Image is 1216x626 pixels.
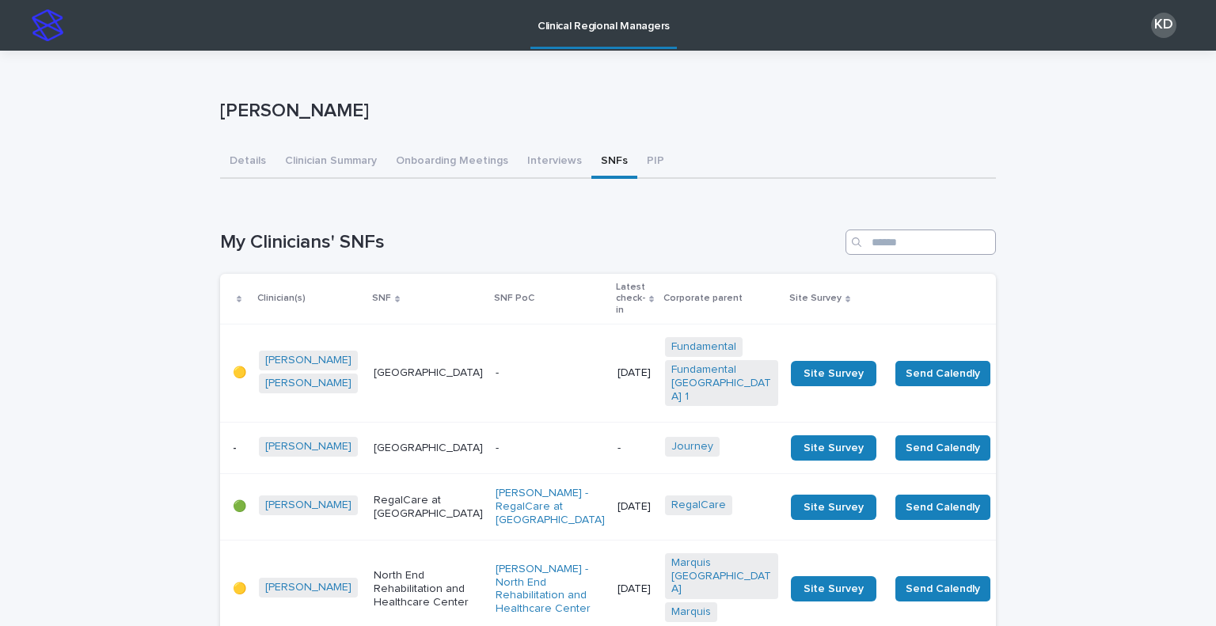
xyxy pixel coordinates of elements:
[791,361,876,386] a: Site Survey
[265,499,351,512] a: [PERSON_NAME]
[496,487,605,526] a: [PERSON_NAME] - RegalCare at [GEOGRAPHIC_DATA]
[906,581,980,597] span: Send Calendly
[804,583,864,594] span: Site Survey
[372,290,391,307] p: SNF
[494,290,534,307] p: SNF PoC
[789,290,842,307] p: Site Survey
[617,366,652,380] p: [DATE]
[895,361,990,386] button: Send Calendly
[791,495,876,520] a: Site Survey
[671,363,772,403] a: Fundamental [GEOGRAPHIC_DATA] 1
[496,563,605,616] a: [PERSON_NAME] - North End Rehabilitation and Healthcare Center
[895,576,990,601] button: Send Calendly
[386,146,518,179] button: Onboarding Meetings
[374,366,483,380] p: [GEOGRAPHIC_DATA]
[265,440,351,453] a: [PERSON_NAME]
[671,340,736,354] a: Fundamental
[906,366,980,381] span: Send Calendly
[671,440,713,453] a: Journey
[257,290,306,307] p: Clinician(s)
[791,435,876,461] a: Site Survey
[220,146,275,179] button: Details
[220,100,990,123] p: [PERSON_NAME]
[1151,13,1176,38] div: KD
[233,582,246,596] p: 🟡
[591,146,637,179] button: SNFs
[616,279,645,319] p: Latest check-in
[671,499,726,512] a: RegalCare
[374,442,483,455] p: [GEOGRAPHIC_DATA]
[895,435,990,461] button: Send Calendly
[496,442,605,455] p: -
[804,368,864,379] span: Site Survey
[374,494,483,521] p: RegalCare at [GEOGRAPHIC_DATA]
[220,423,1108,474] tr: -[PERSON_NAME] [GEOGRAPHIC_DATA]--Journey Site SurveySend CalendlySend Survey
[220,231,839,254] h1: My Clinicians' SNFs
[637,146,674,179] button: PIP
[32,9,63,41] img: stacker-logo-s-only.png
[671,605,711,619] a: Marquis
[617,442,652,455] p: -
[265,377,351,390] a: [PERSON_NAME]
[906,499,980,515] span: Send Calendly
[496,366,605,380] p: -
[804,502,864,513] span: Site Survey
[265,354,351,367] a: [PERSON_NAME]
[663,290,743,307] p: Corporate parent
[233,366,246,380] p: 🟡
[518,146,591,179] button: Interviews
[617,500,652,514] p: [DATE]
[845,230,996,255] input: Search
[906,440,980,456] span: Send Calendly
[220,324,1108,423] tr: 🟡[PERSON_NAME] [PERSON_NAME] [GEOGRAPHIC_DATA]-[DATE]Fundamental Fundamental [GEOGRAPHIC_DATA] 1 ...
[275,146,386,179] button: Clinician Summary
[233,500,246,514] p: 🟢
[791,576,876,601] a: Site Survey
[233,442,246,455] p: -
[617,582,652,596] p: [DATE]
[265,581,351,594] a: [PERSON_NAME]
[804,442,864,453] span: Site Survey
[374,569,483,609] p: North End Rehabilitation and Healthcare Center
[220,474,1108,540] tr: 🟢[PERSON_NAME] RegalCare at [GEOGRAPHIC_DATA][PERSON_NAME] - RegalCare at [GEOGRAPHIC_DATA] [DATE...
[671,556,772,596] a: Marquis [GEOGRAPHIC_DATA]
[895,495,990,520] button: Send Calendly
